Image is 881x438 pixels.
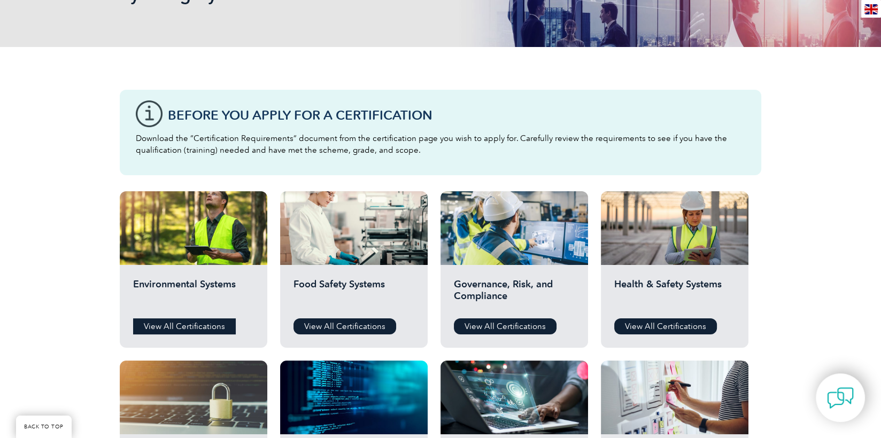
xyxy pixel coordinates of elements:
h3: Before You Apply For a Certification [168,108,745,122]
h2: Health & Safety Systems [614,278,735,310]
a: View All Certifications [293,318,396,334]
a: View All Certifications [614,318,717,334]
a: BACK TO TOP [16,416,72,438]
img: contact-chat.png [827,385,854,411]
p: Download the “Certification Requirements” document from the certification page you wish to apply ... [136,132,745,156]
a: View All Certifications [454,318,557,334]
h2: Governance, Risk, and Compliance [454,278,575,310]
img: en [864,4,878,14]
h2: Environmental Systems [133,278,254,310]
a: View All Certifications [133,318,236,334]
h2: Food Safety Systems [293,278,414,310]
